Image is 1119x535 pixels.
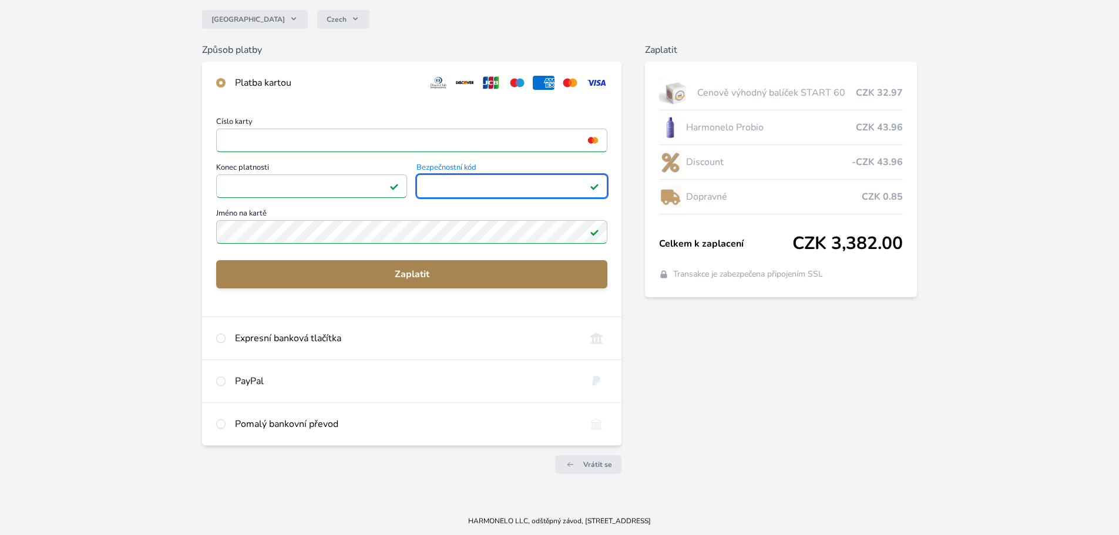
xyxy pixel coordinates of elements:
img: mc.svg [559,76,581,90]
img: discover.svg [454,76,476,90]
span: Jméno na kartě [216,210,607,220]
span: Transakce je zabezpečena připojením SSL [673,268,823,280]
div: Platba kartou [235,76,418,90]
img: visa.svg [586,76,607,90]
input: Jméno na kartěPlatné pole [216,220,607,244]
span: Číslo karty [216,118,607,129]
span: Harmonelo Probio [686,120,856,134]
span: CZK 3,382.00 [792,233,903,254]
button: Zaplatit [216,260,607,288]
span: -CZK 43.96 [852,155,903,169]
img: jcb.svg [480,76,502,90]
img: paypal.svg [586,374,607,388]
span: Konec platnosti [216,164,407,174]
span: CZK 0.85 [862,190,903,204]
span: Cenově výhodný balíček START 60 [697,86,856,100]
div: Expresní banková tlačítka [235,331,576,345]
img: CLEAN_PROBIO_se_stinem_x-lo.jpg [659,113,681,142]
iframe: Iframe pro bezpečnostní kód [422,178,602,194]
img: onlineBanking_CZ.svg [586,331,607,345]
img: discount-lo.png [659,147,681,177]
img: start.jpg [659,78,693,107]
h6: Způsob platby [202,43,621,57]
img: maestro.svg [506,76,528,90]
div: Pomalý bankovní převod [235,417,576,431]
button: [GEOGRAPHIC_DATA] [202,10,308,29]
h6: Zaplatit [645,43,917,57]
img: Platné pole [590,227,599,237]
span: Vrátit se [583,460,612,469]
span: Zaplatit [226,267,598,281]
a: Vrátit se [555,455,621,474]
img: bankTransfer_IBAN.svg [586,417,607,431]
img: diners.svg [428,76,449,90]
iframe: Iframe pro číslo karty [221,132,602,149]
iframe: Iframe pro datum vypršení platnosti [221,178,402,194]
img: amex.svg [533,76,555,90]
span: CZK 32.97 [856,86,903,100]
span: Discount [686,155,852,169]
span: [GEOGRAPHIC_DATA] [211,15,285,24]
span: Dopravné [686,190,862,204]
div: PayPal [235,374,576,388]
span: Celkem k zaplacení [659,237,792,251]
span: CZK 43.96 [856,120,903,134]
img: Platné pole [590,181,599,191]
button: Czech [317,10,369,29]
img: delivery-lo.png [659,182,681,211]
img: Platné pole [389,181,399,191]
img: mc [585,135,601,146]
span: Bezpečnostní kód [416,164,607,174]
span: Czech [327,15,347,24]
